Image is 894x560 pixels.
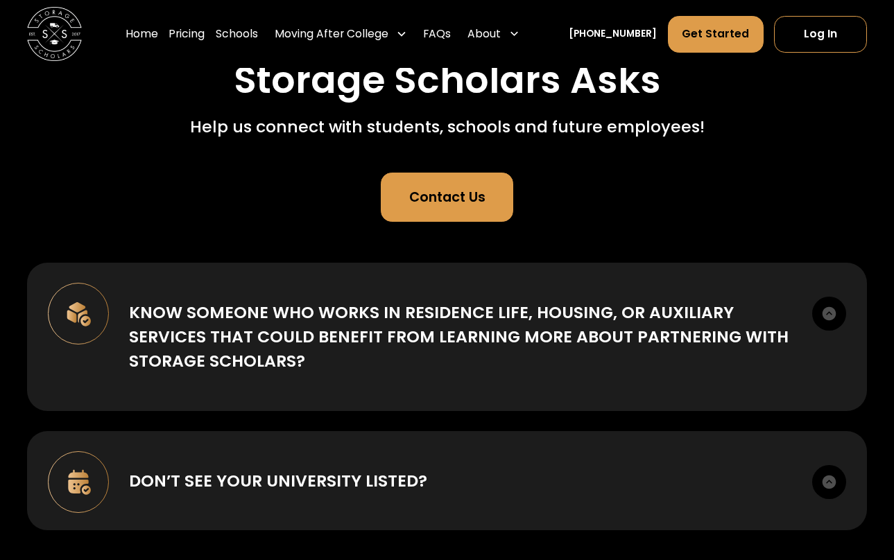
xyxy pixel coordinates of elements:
[275,26,388,42] div: Moving After College
[216,15,258,53] a: Schools
[129,300,792,374] div: Know someone who works in Residence Life, Housing, or Auxiliary Services that could benefit from ...
[774,16,866,53] a: Log In
[27,7,81,61] img: Storage Scholars main logo
[423,15,451,53] a: FAQs
[668,16,764,53] a: Get Started
[269,15,413,53] div: Moving After College
[169,15,205,53] a: Pricing
[126,15,158,53] a: Home
[467,26,501,42] div: About
[190,114,705,139] div: Help us connect with students, schools and future employees!
[129,469,427,493] div: Don’t see your university listed?
[234,60,661,100] h1: Storage Scholars Asks
[462,15,525,53] div: About
[569,27,657,42] a: [PHONE_NUMBER]
[409,187,485,207] div: Contact Us
[381,173,513,222] a: Contact Us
